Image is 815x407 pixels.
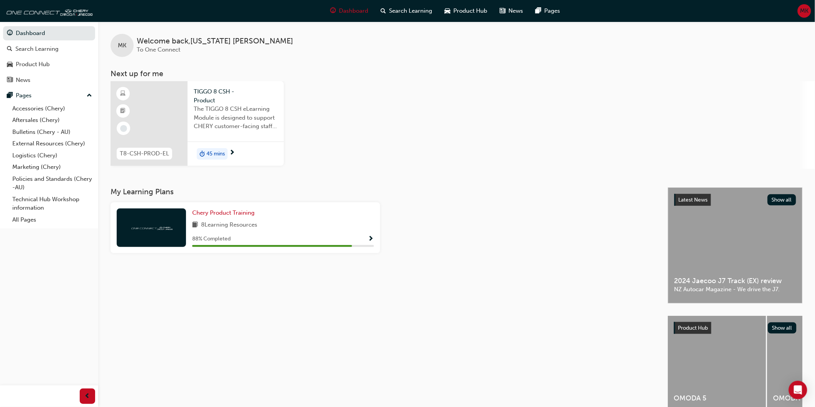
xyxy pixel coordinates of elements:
a: Product HubShow all [674,322,797,334]
a: Bulletins (Chery - AU) [9,126,95,138]
span: car-icon [7,61,13,68]
a: Dashboard [3,26,95,40]
div: Pages [16,91,32,100]
span: pages-icon [535,6,541,16]
a: Marketing (Chery) [9,161,95,173]
img: oneconnect [4,3,92,18]
span: Chery Product Training [192,209,255,216]
span: prev-icon [85,392,91,401]
span: Search Learning [389,7,432,15]
span: 2024 Jaecoo J7 Track (EX) review [674,277,796,285]
span: Show Progress [368,236,374,243]
a: Chery Product Training [192,209,258,217]
span: guage-icon [330,6,336,16]
span: news-icon [7,77,13,84]
a: News [3,73,95,87]
span: News [508,7,523,15]
span: 88 % Completed [192,235,231,244]
span: MK [118,41,126,50]
h3: Next up for me [98,69,815,78]
a: Technical Hub Workshop information [9,193,95,214]
span: Welcome back , [US_STATE] [PERSON_NAME] [137,37,293,46]
span: search-icon [381,6,386,16]
span: next-icon [229,150,235,157]
span: 8 Learning Resources [201,220,257,230]
a: Product Hub [3,57,95,72]
span: Product Hub [678,325,708,331]
button: Pages [3,88,95,103]
span: NZ Autocar Magazine - We drive the J7. [674,285,796,294]
span: up-icon [87,91,92,101]
img: oneconnect [130,224,173,231]
a: pages-iconPages [529,3,566,19]
span: Dashboard [339,7,368,15]
div: Search Learning [15,45,59,53]
div: News [16,76,30,85]
span: Latest News [679,197,708,203]
h3: My Learning Plans [111,187,656,196]
a: Search Learning [3,42,95,56]
span: MK [800,7,809,15]
a: news-iconNews [493,3,529,19]
a: Accessories (Chery) [9,103,95,115]
span: T8-CSH-PROD-EL [120,149,169,158]
span: To One Connect [137,46,180,53]
span: learningResourceType_ELEARNING-icon [121,89,126,99]
span: Product Hub [453,7,487,15]
span: book-icon [192,220,198,230]
span: pages-icon [7,92,13,99]
button: DashboardSearch LearningProduct HubNews [3,25,95,88]
span: duration-icon [200,149,205,159]
a: Policies and Standards (Chery -AU) [9,173,95,193]
a: All Pages [9,214,95,226]
div: Product Hub [16,60,50,69]
span: booktick-icon [121,106,126,116]
div: Open Intercom Messenger [789,381,807,399]
span: search-icon [7,46,12,53]
button: Show Progress [368,234,374,244]
button: Show all [768,322,797,334]
button: MK [798,4,811,18]
span: guage-icon [7,30,13,37]
span: car-icon [444,6,450,16]
span: learningRecordVerb_NONE-icon [120,125,127,132]
span: The TIGGO 8 CSH eLearning Module is designed to support CHERY customer-facing staff with the prod... [194,105,278,131]
a: Logistics (Chery) [9,150,95,162]
span: OMODA 5 [674,394,760,403]
span: 45 mins [206,150,225,158]
a: Aftersales (Chery) [9,114,95,126]
a: External Resources (Chery) [9,138,95,150]
a: car-iconProduct Hub [438,3,493,19]
a: T8-CSH-PROD-ELTIGGO 8 CSH - ProductThe TIGGO 8 CSH eLearning Module is designed to support CHERY ... [111,81,284,166]
a: search-iconSearch Learning [374,3,438,19]
span: Pages [544,7,560,15]
a: guage-iconDashboard [324,3,374,19]
span: news-icon [500,6,505,16]
button: Show all [768,194,797,205]
a: Latest NewsShow all [674,194,796,206]
span: TIGGO 8 CSH - Product [194,87,278,105]
a: Latest NewsShow all2024 Jaecoo J7 Track (EX) reviewNZ Autocar Magazine - We drive the J7. [668,187,803,304]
